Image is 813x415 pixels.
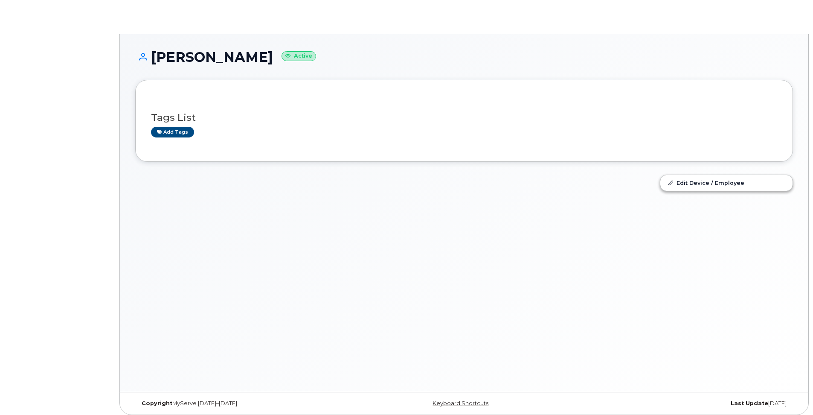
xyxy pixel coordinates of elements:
a: Keyboard Shortcuts [433,400,488,406]
strong: Copyright [142,400,172,406]
div: [DATE] [574,400,793,407]
a: Edit Device / Employee [660,175,793,190]
h1: [PERSON_NAME] [135,50,793,64]
h3: Tags List [151,112,777,123]
small: Active [282,51,316,61]
strong: Last Update [731,400,768,406]
div: MyServe [DATE]–[DATE] [135,400,354,407]
a: Add tags [151,127,194,137]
